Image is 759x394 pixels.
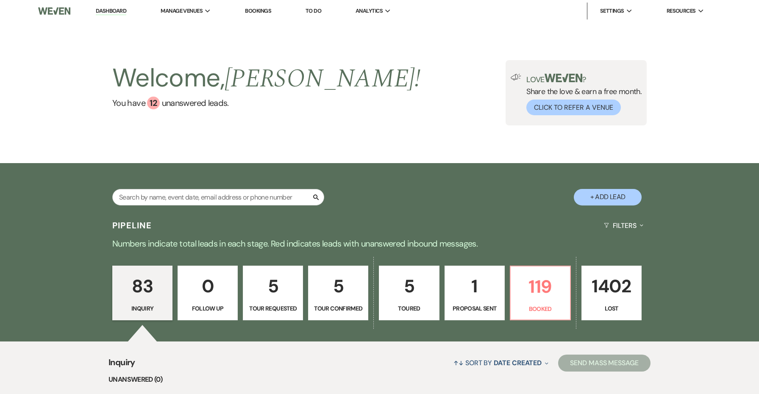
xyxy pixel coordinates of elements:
[308,266,368,321] a: 5Tour Confirmed
[112,97,420,109] a: You have 12 unanswered leads.
[112,60,420,97] h2: Welcome,
[545,74,582,82] img: weven-logo-green.svg
[161,7,203,15] span: Manage Venues
[112,266,172,321] a: 83Inquiry
[243,266,303,321] a: 5Tour Requested
[75,237,685,250] p: Numbers indicate total leads in each stage. Red indicates leads with unanswered inbound messages.
[38,2,70,20] img: Weven Logo
[601,214,647,237] button: Filters
[581,266,642,321] a: 1402Lost
[450,352,552,374] button: Sort By Date Created
[314,304,363,313] p: Tour Confirmed
[450,304,499,313] p: Proposal Sent
[118,304,167,313] p: Inquiry
[108,356,135,374] span: Inquiry
[526,100,621,115] button: Click to Refer a Venue
[558,355,651,372] button: Send Mass Message
[510,266,571,321] a: 119Booked
[587,272,636,300] p: 1402
[225,59,420,98] span: [PERSON_NAME] !
[306,7,321,14] a: To Do
[112,189,324,205] input: Search by name, event date, email address or phone number
[183,272,232,300] p: 0
[494,358,542,367] span: Date Created
[112,219,152,231] h3: Pipeline
[526,74,642,83] p: Love ?
[445,266,505,321] a: 1Proposal Sent
[245,7,271,14] a: Bookings
[667,7,696,15] span: Resources
[453,358,464,367] span: ↑↓
[516,304,565,314] p: Booked
[587,304,636,313] p: Lost
[600,7,624,15] span: Settings
[384,304,434,313] p: Toured
[183,304,232,313] p: Follow Up
[108,374,651,385] li: Unanswered (0)
[356,7,383,15] span: Analytics
[379,266,439,321] a: 5Toured
[178,266,238,321] a: 0Follow Up
[147,97,160,109] div: 12
[118,272,167,300] p: 83
[314,272,363,300] p: 5
[516,272,565,301] p: 119
[248,272,297,300] p: 5
[384,272,434,300] p: 5
[96,7,126,15] a: Dashboard
[574,189,642,205] button: + Add Lead
[248,304,297,313] p: Tour Requested
[521,74,642,115] div: Share the love & earn a free month.
[450,272,499,300] p: 1
[511,74,521,80] img: loud-speaker-illustration.svg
